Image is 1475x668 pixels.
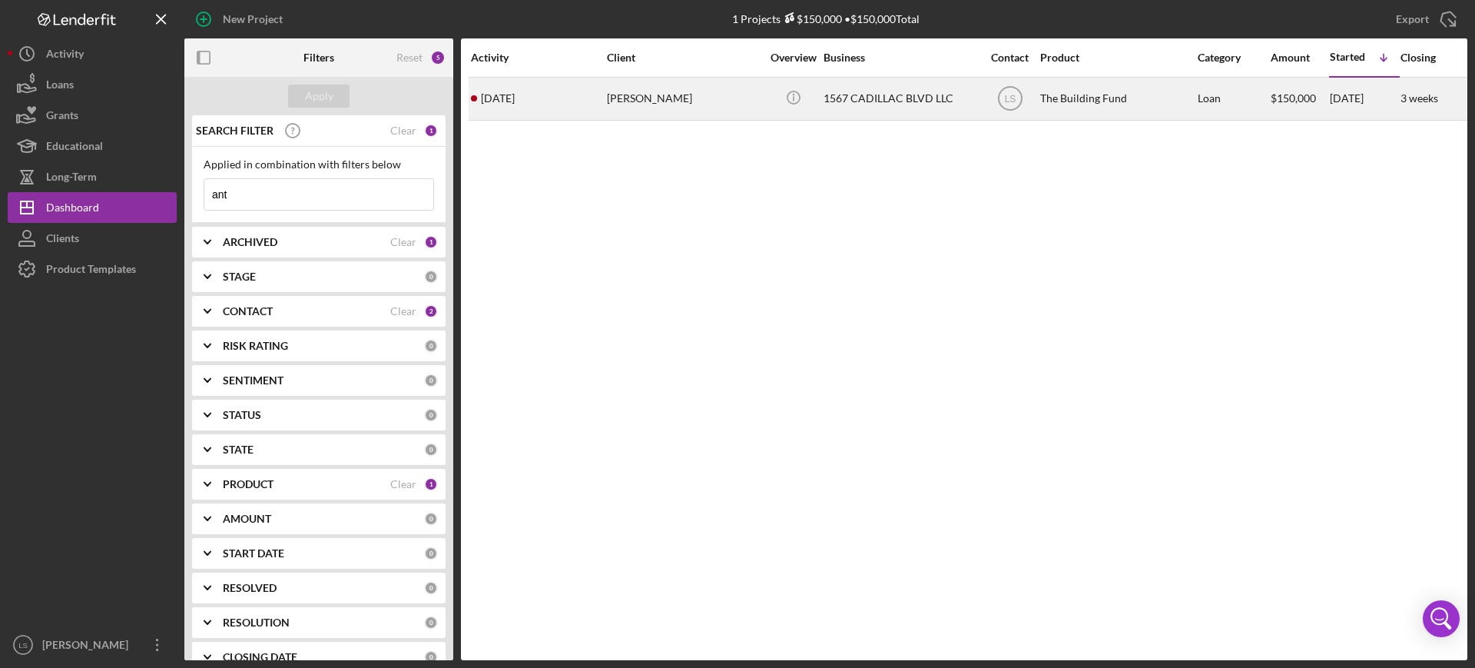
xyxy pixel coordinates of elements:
[46,161,97,196] div: Long-Term
[223,271,256,283] b: STAGE
[8,161,177,192] button: Long-Term
[38,630,138,664] div: [PERSON_NAME]
[223,444,254,456] b: STATE
[223,651,297,663] b: CLOSING DATE
[305,85,333,108] div: Apply
[981,52,1039,64] div: Contact
[8,69,177,100] button: Loans
[764,52,822,64] div: Overview
[46,69,74,104] div: Loans
[390,305,416,317] div: Clear
[430,50,446,65] div: 5
[223,547,284,560] b: START DATE
[46,38,84,73] div: Activity
[824,52,977,64] div: Business
[1040,52,1194,64] div: Product
[46,192,99,227] div: Dashboard
[196,125,273,137] b: SEARCH FILTER
[732,12,920,25] div: 1 Projects • $150,000 Total
[424,374,438,387] div: 0
[8,254,177,284] button: Product Templates
[8,100,177,131] button: Grants
[8,630,177,660] button: LS[PERSON_NAME]
[223,305,273,317] b: CONTACT
[8,131,177,161] button: Educational
[223,236,277,248] b: ARCHIVED
[1198,78,1269,119] div: Loan
[1400,91,1438,105] time: 3 weeks
[424,581,438,595] div: 0
[204,158,434,171] div: Applied in combination with filters below
[824,78,977,119] div: 1567 CADILLAC BLVD LLC
[481,92,515,105] time: 2025-10-04 01:34
[424,616,438,630] div: 0
[1330,78,1399,119] div: [DATE]
[424,477,438,491] div: 1
[424,443,438,457] div: 0
[1423,600,1460,637] div: Open Intercom Messenger
[184,4,298,35] button: New Project
[1004,94,1016,105] text: LS
[1271,91,1316,105] span: $150,000
[424,512,438,526] div: 0
[607,78,761,119] div: [PERSON_NAME]
[424,235,438,249] div: 1
[390,478,416,490] div: Clear
[46,131,103,165] div: Educational
[390,125,416,137] div: Clear
[46,100,78,135] div: Grants
[1271,52,1328,64] div: Amount
[46,254,136,288] div: Product Templates
[396,52,423,64] div: Reset
[390,236,416,248] div: Clear
[781,12,842,25] div: $150,000
[424,408,438,422] div: 0
[8,192,177,223] button: Dashboard
[223,409,261,421] b: STATUS
[8,223,177,254] button: Clients
[223,582,277,594] b: RESOLVED
[223,478,273,490] b: PRODUCT
[46,223,79,258] div: Clients
[1040,78,1194,119] div: The Building Fund
[288,85,350,108] button: Apply
[424,270,438,284] div: 0
[223,513,271,525] b: AMOUNT
[1330,51,1365,63] div: Started
[424,124,438,138] div: 1
[424,650,438,664] div: 0
[1198,52,1269,64] div: Category
[471,52,605,64] div: Activity
[223,4,283,35] div: New Project
[18,641,28,650] text: LS
[607,52,761,64] div: Client
[424,304,438,318] div: 2
[424,547,438,560] div: 0
[303,52,334,64] b: Filters
[223,374,283,387] b: SENTIMENT
[8,38,177,69] button: Activity
[1396,4,1429,35] div: Export
[424,339,438,353] div: 0
[223,616,290,629] b: RESOLUTION
[1381,4,1467,35] button: Export
[223,340,288,352] b: RISK RATING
